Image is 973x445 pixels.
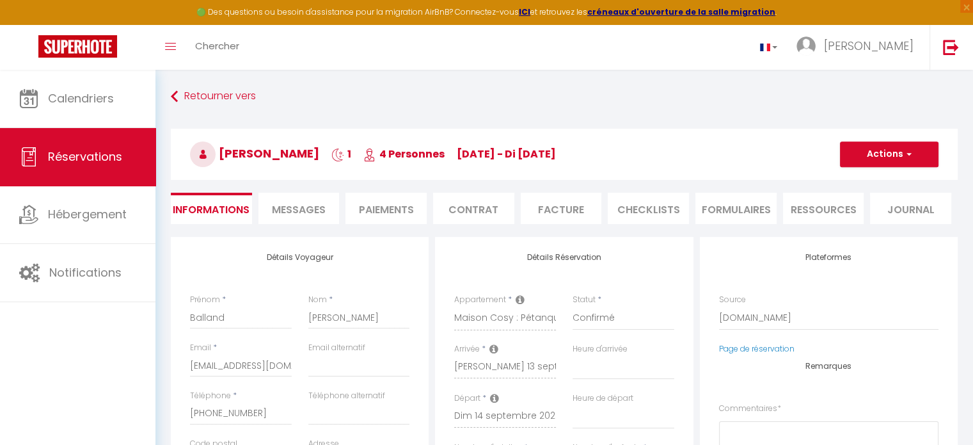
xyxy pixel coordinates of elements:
h4: Détails Voyageur [190,253,409,262]
a: Page de réservation [719,343,795,354]
img: logout [943,39,959,55]
span: 4 Personnes [363,147,445,161]
h4: Détails Réservation [454,253,674,262]
label: Téléphone alternatif [308,390,385,402]
li: Contrat [433,193,514,224]
label: Prénom [190,294,220,306]
label: Arrivée [454,343,480,355]
span: Réservations [48,149,122,165]
span: [DATE] - di [DATE] [457,147,556,161]
label: Source [719,294,746,306]
label: Téléphone [190,390,231,402]
img: Super Booking [38,35,117,58]
label: Nom [308,294,327,306]
label: Statut [573,294,596,306]
li: Ressources [783,193,864,224]
span: Notifications [49,264,122,280]
a: ... [PERSON_NAME] [787,25,929,70]
button: Ouvrir le widget de chat LiveChat [10,5,49,44]
button: Actions [840,142,938,167]
a: Retourner vers [171,85,958,108]
label: Heure de départ [573,392,633,405]
span: [PERSON_NAME] [824,38,914,54]
a: créneaux d'ouverture de la salle migration [587,6,775,17]
li: Paiements [345,193,427,224]
li: CHECKLISTS [608,193,689,224]
label: Départ [454,392,480,405]
a: ICI [519,6,530,17]
label: Email [190,342,211,354]
label: Email alternatif [308,342,365,354]
span: Hébergement [48,206,127,222]
span: [PERSON_NAME] [190,145,319,161]
label: Commentaires [719,403,781,415]
span: 1 [331,147,351,161]
img: ... [796,36,816,56]
h4: Plateformes [719,253,938,262]
li: Facture [521,193,602,224]
li: Informations [171,193,252,224]
span: Chercher [195,39,239,53]
iframe: Chat [919,387,963,435]
span: Calendriers [48,90,114,106]
li: Journal [870,193,951,224]
h4: Remarques [719,362,938,371]
span: Messages [272,202,326,217]
li: FORMULAIRES [695,193,777,224]
label: Appartement [454,294,506,306]
a: Chercher [186,25,249,70]
label: Heure d'arrivée [573,343,628,355]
